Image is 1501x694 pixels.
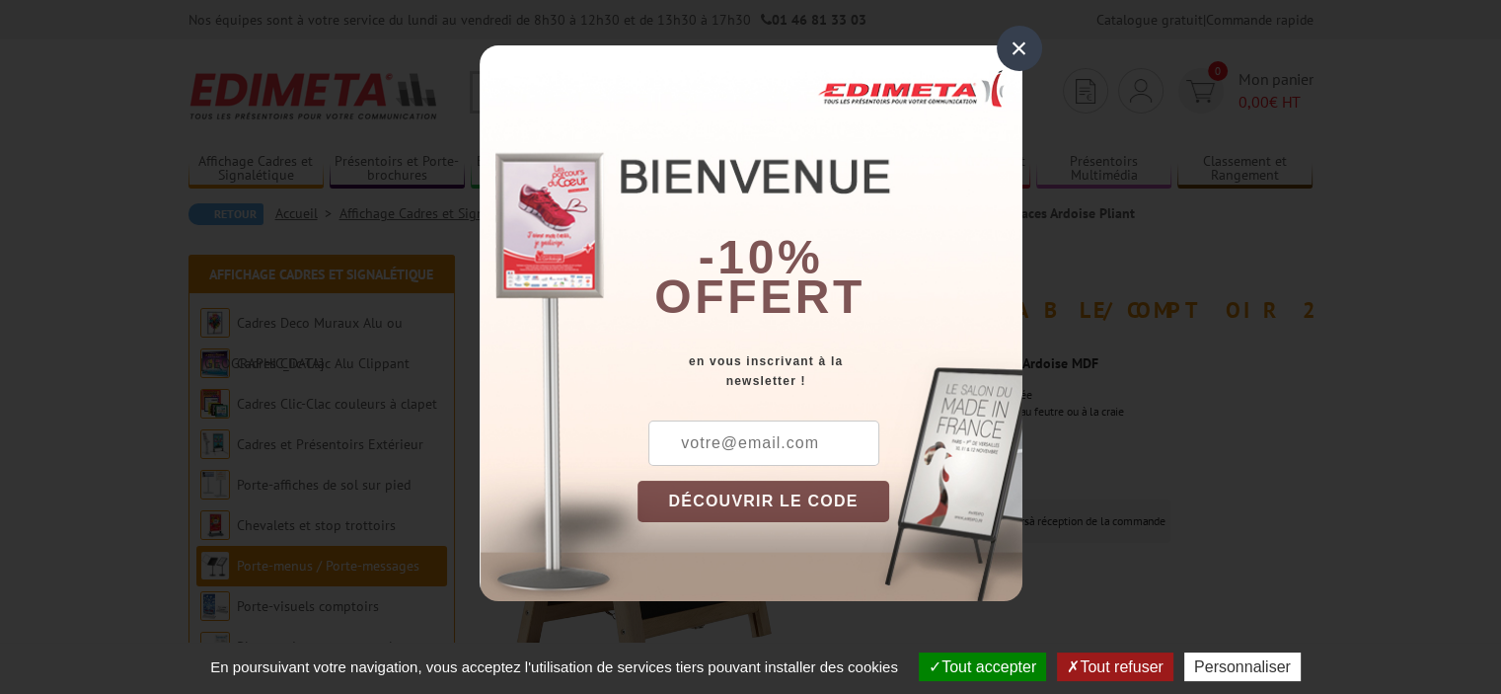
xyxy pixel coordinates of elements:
button: Tout refuser [1057,653,1172,681]
font: offert [654,270,865,323]
b: -10% [699,231,823,283]
div: × [997,26,1042,71]
button: DÉCOUVRIR LE CODE [638,481,890,522]
div: en vous inscrivant à la newsletter ! [638,351,1022,391]
button: Tout accepter [919,653,1046,681]
button: Personnaliser (fenêtre modale) [1184,653,1301,681]
span: En poursuivant votre navigation, vous acceptez l'utilisation de services tiers pouvant installer ... [200,658,908,675]
input: votre@email.com [648,421,879,466]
